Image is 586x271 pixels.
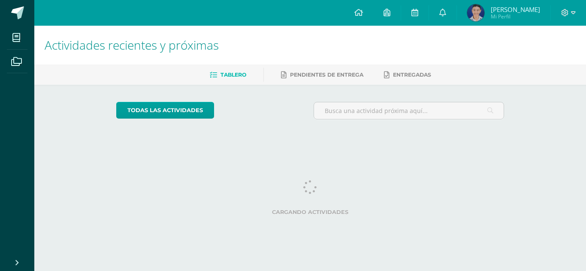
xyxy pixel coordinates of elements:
[221,71,246,78] span: Tablero
[210,68,246,82] a: Tablero
[314,102,504,119] input: Busca una actividad próxima aquí...
[384,68,431,82] a: Entregadas
[491,5,540,14] span: [PERSON_NAME]
[491,13,540,20] span: Mi Perfil
[116,209,504,215] label: Cargando actividades
[281,68,363,82] a: Pendientes de entrega
[290,71,363,78] span: Pendientes de entrega
[393,71,431,78] span: Entregadas
[116,102,214,119] a: todas las Actividades
[467,4,484,21] img: 6aedac3c681d1b33892280633f5fd218.png
[45,37,219,53] span: Actividades recientes y próximas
